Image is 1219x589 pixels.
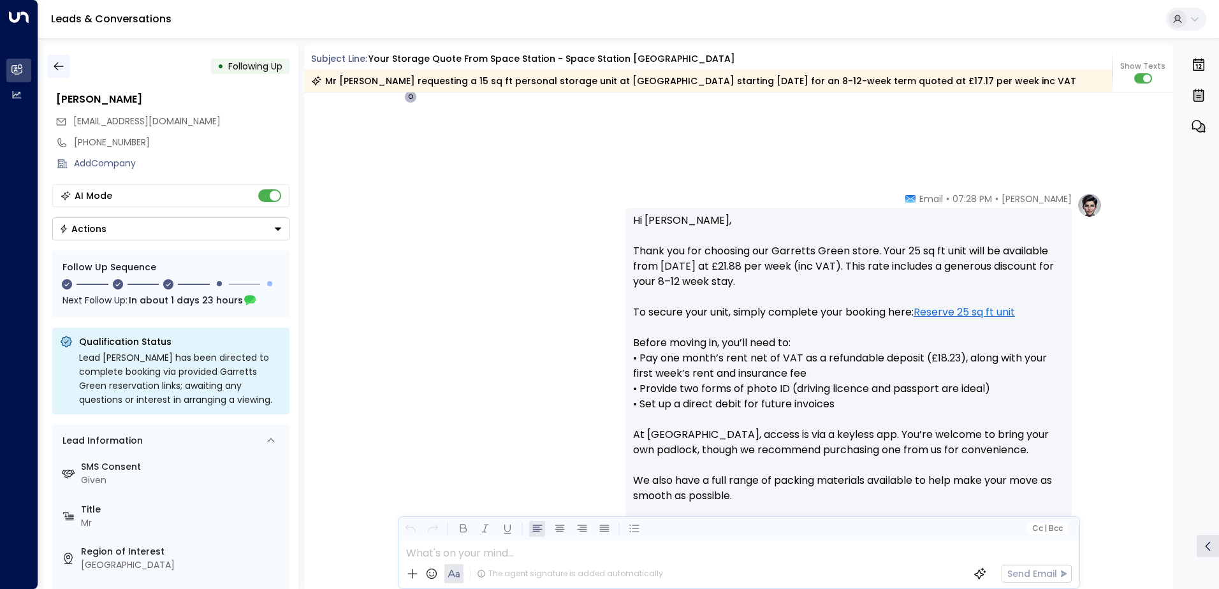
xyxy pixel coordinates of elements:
span: | [1044,524,1047,533]
div: Mr [81,516,284,530]
label: SMS Consent [81,460,284,474]
span: Show Texts [1120,61,1165,72]
span: Email [919,193,943,205]
p: Qualification Status [79,335,282,348]
label: Region of Interest [81,545,284,558]
button: Redo [425,521,441,537]
span: • [946,193,949,205]
div: Follow Up Sequence [62,261,279,274]
span: Following Up [228,60,282,73]
button: Cc|Bcc [1026,523,1067,535]
span: 07:28 PM [953,193,992,205]
img: profile-logo.png [1077,193,1102,218]
div: AddCompany [74,157,289,170]
div: Button group with a nested menu [52,217,289,240]
span: • [995,193,998,205]
span: Cc Bcc [1032,524,1062,533]
span: [EMAIL_ADDRESS][DOMAIN_NAME] [73,115,221,127]
label: Title [81,503,284,516]
div: Given [81,474,284,487]
div: • [217,55,224,78]
div: Lead Information [58,434,143,447]
div: Your storage quote from Space Station - Space Station [GEOGRAPHIC_DATA] [369,52,735,66]
div: The agent signature is added automatically [477,568,663,579]
button: Undo [402,521,418,537]
div: Next Follow Up: [62,293,279,307]
button: Actions [52,217,289,240]
span: info@cheeseboardbox.co.uk [73,115,221,128]
div: Lead [PERSON_NAME] has been directed to complete booking via provided Garretts Green reservation ... [79,351,282,407]
span: In about 1 days 23 hours [129,293,243,307]
div: [GEOGRAPHIC_DATA] [81,558,284,572]
div: Mr [PERSON_NAME] requesting a 15 sq ft personal storage unit at [GEOGRAPHIC_DATA] starting [DATE]... [311,75,1076,87]
div: O [404,91,417,103]
div: AI Mode [75,189,112,202]
div: [PHONE_NUMBER] [74,136,289,149]
a: Leads & Conversations [51,11,172,26]
a: Reserve 25 sq ft unit [914,305,1015,320]
span: Subject Line: [311,52,367,65]
div: [PERSON_NAME] [56,92,289,107]
div: Actions [59,223,106,235]
span: [PERSON_NAME] [1002,193,1072,205]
